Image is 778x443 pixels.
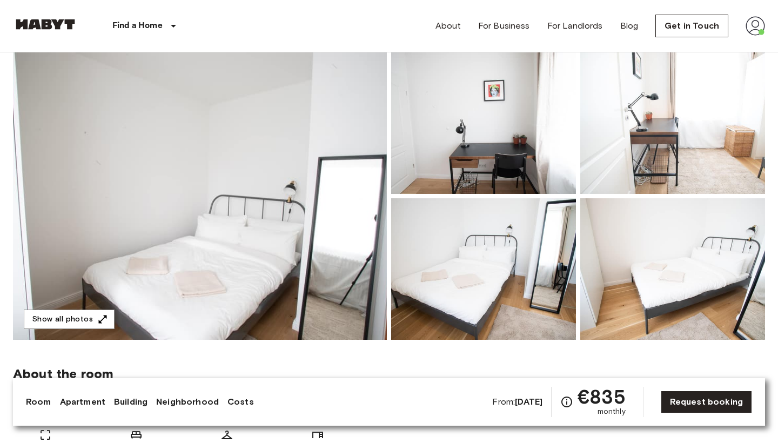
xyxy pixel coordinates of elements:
[478,19,530,32] a: For Business
[746,16,765,36] img: avatar
[492,396,542,408] span: From:
[620,19,639,32] a: Blog
[24,310,115,330] button: Show all photos
[13,52,387,340] img: Marketing picture of unit DE-01-080-001-03H
[598,406,626,417] span: monthly
[391,52,576,194] img: Picture of unit DE-01-080-001-03H
[547,19,603,32] a: For Landlords
[60,395,105,408] a: Apartment
[112,19,163,32] p: Find a Home
[578,387,626,406] span: €835
[515,397,542,407] b: [DATE]
[227,395,254,408] a: Costs
[435,19,461,32] a: About
[391,198,576,340] img: Picture of unit DE-01-080-001-03H
[580,198,765,340] img: Picture of unit DE-01-080-001-03H
[156,395,219,408] a: Neighborhood
[13,19,78,30] img: Habyt
[580,52,765,194] img: Picture of unit DE-01-080-001-03H
[26,395,51,408] a: Room
[655,15,728,37] a: Get in Touch
[114,395,147,408] a: Building
[13,366,765,382] span: About the room
[661,391,752,413] a: Request booking
[560,395,573,408] svg: Check cost overview for full price breakdown. Please note that discounts apply to new joiners onl...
